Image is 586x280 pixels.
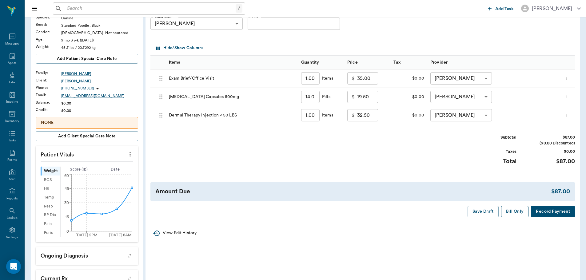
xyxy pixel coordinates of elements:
[551,187,570,196] div: $87.00
[501,206,529,217] button: Bill Only
[347,54,358,71] div: Price
[36,37,61,42] div: Age :
[470,157,516,166] div: Total
[6,100,18,104] div: Imaging
[430,72,492,85] div: [PERSON_NAME]
[61,37,138,43] div: 9 mo 3 wk ([DATE])
[166,106,298,125] div: Dermal Therapy Injection < 50 LBS
[66,229,69,233] tspan: 0
[36,107,61,112] div: Credit :
[344,55,390,69] div: Price
[470,135,516,140] div: Subtotal
[166,55,298,69] div: Items
[7,158,17,162] div: Forms
[125,149,135,160] button: more
[36,70,61,76] div: Family :
[61,167,97,172] div: Score ( lb )
[529,135,575,140] div: $87.00
[61,108,138,113] div: $0.00
[529,140,575,146] div: ($0.00 Discounted)
[97,167,134,172] div: Date
[61,45,138,50] div: 45.7 lbs / 20.7292 kg
[36,22,61,27] div: Breed :
[41,167,60,175] div: Weight
[36,77,61,83] div: Client :
[41,184,60,193] div: HR
[357,91,378,103] input: 0.00
[529,157,575,166] div: $87.00
[61,78,138,84] div: [PERSON_NAME]
[36,14,61,20] div: Species :
[41,219,60,228] div: Pain
[5,119,19,124] div: Inventory
[485,3,516,14] button: Add Task
[150,18,243,30] div: [PERSON_NAME]
[529,149,575,155] div: $0.00
[41,211,60,220] div: BP Dia
[430,91,492,103] div: [PERSON_NAME]
[8,138,16,143] div: Tasks
[9,177,15,182] div: Staff
[430,109,492,121] div: [PERSON_NAME]
[169,54,180,71] div: Items
[28,2,41,15] button: Close drawer
[41,202,60,211] div: Resp
[470,149,516,155] div: Taxes
[65,4,236,13] input: Search
[357,109,378,121] input: 0.00
[36,92,61,98] div: Email :
[390,88,427,106] div: $0.00
[155,15,172,19] label: Select Client
[9,80,15,85] div: Labs
[166,88,298,106] div: [MEDICAL_DATA] Capsules 500mg
[390,106,427,125] div: $0.00
[36,85,61,90] div: Phone :
[516,3,586,14] button: [PERSON_NAME]
[41,175,60,184] div: BCS
[357,72,378,85] input: 0.00
[65,187,69,190] tspan: 45
[61,71,138,77] a: [PERSON_NAME]
[61,93,138,99] a: [EMAIL_ADDRESS][DOMAIN_NAME]
[390,69,427,88] div: $0.00
[41,120,133,126] p: NONE
[6,235,18,240] div: Settings
[427,55,560,69] div: Provider
[298,55,344,69] div: Quantity
[430,54,448,71] div: Provider
[163,230,197,236] p: View Edit History
[36,131,138,141] button: Add client Special Care Note
[41,228,60,237] div: Perio
[320,112,333,118] div: Items
[252,15,258,19] label: Title
[563,73,570,84] button: more
[468,206,499,217] button: Save Draft
[61,23,138,28] div: Standard Poodle, Black
[8,61,16,65] div: Appts
[352,75,355,82] p: $
[6,196,18,201] div: Reports
[36,247,138,262] p: Ongoing diagnosis
[563,110,570,120] button: more
[57,55,117,62] span: Add patient Special Care Note
[36,29,61,35] div: Gender :
[64,201,69,205] tspan: 30
[36,54,138,64] button: Add patient Special Care Note
[393,54,401,71] div: Tax
[64,174,69,178] tspan: 60
[41,193,60,202] div: Temp
[36,100,61,105] div: Balance :
[320,75,333,81] div: Items
[320,94,330,100] div: Pills
[563,92,570,102] button: more
[5,41,19,46] div: Messages
[36,146,138,161] p: Patient Vitals
[236,4,242,13] div: /
[61,30,138,36] div: [DEMOGRAPHIC_DATA] - Not neutered
[154,43,205,53] button: Select columns
[7,216,18,220] div: Lookup
[58,133,116,140] span: Add client Special Care Note
[301,54,319,71] div: Quantity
